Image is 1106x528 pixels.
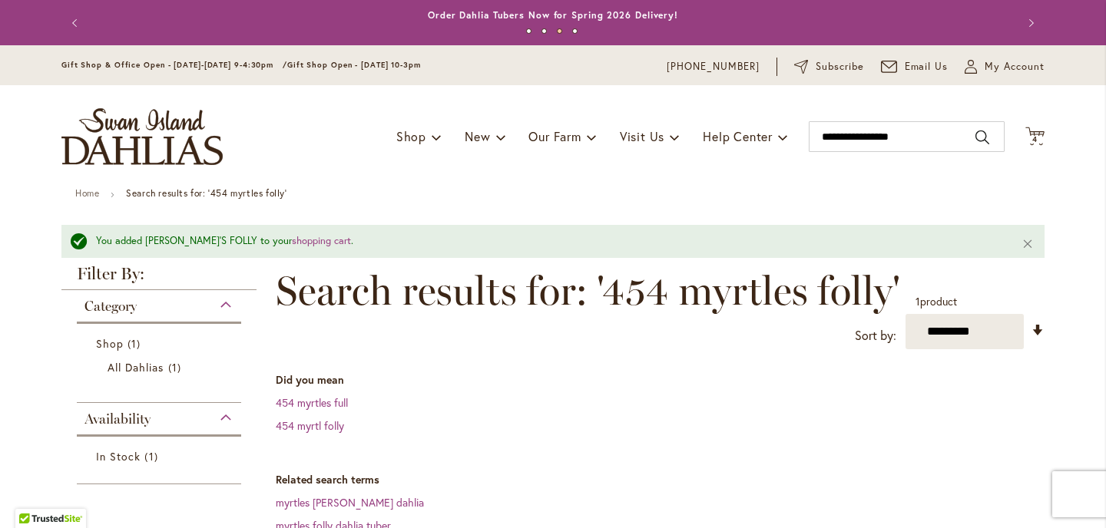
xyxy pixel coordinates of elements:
[667,59,760,74] a: [PHONE_NUMBER]
[61,60,287,70] span: Gift Shop & Office Open - [DATE]-[DATE] 9-4:30pm /
[572,28,578,34] button: 4 of 4
[276,268,900,314] span: Search results for: '454 myrtles folly'
[1032,134,1038,144] span: 4
[108,359,214,375] a: All Dahlias
[276,472,1045,487] dt: Related search terms
[96,449,141,464] span: In Stock
[881,59,949,74] a: Email Us
[428,9,678,21] a: Order Dahlia Tubers Now for Spring 2026 Delivery!
[61,266,257,290] strong: Filter By:
[127,335,144,351] span: 1
[703,128,773,144] span: Help Center
[465,128,490,144] span: New
[794,59,864,74] a: Subscribe
[84,298,137,315] span: Category
[276,418,344,433] a: 454 myrtl folly
[816,59,864,74] span: Subscribe
[61,8,92,38] button: Previous
[1014,8,1045,38] button: Next
[541,28,547,34] button: 2 of 4
[965,59,1045,74] button: My Account
[528,128,581,144] span: Our Farm
[396,128,426,144] span: Shop
[292,234,351,247] a: shopping cart
[916,289,957,314] p: product
[96,234,998,249] div: You added [PERSON_NAME]'S FOLLY to your .
[276,495,424,510] a: myrtles [PERSON_NAME] dahlia
[108,360,164,375] span: All Dahlias
[287,60,421,70] span: Gift Shop Open - [DATE] 10-3pm
[61,108,223,165] a: store logo
[276,372,1045,388] dt: Did you mean
[84,411,151,427] span: Availability
[985,59,1045,74] span: My Account
[12,474,55,516] iframe: Launch Accessibility Center
[557,28,562,34] button: 3 of 4
[144,448,161,464] span: 1
[75,187,99,199] a: Home
[276,395,348,410] a: 454 myrtles full
[1025,127,1045,147] button: 4
[916,294,920,309] span: 1
[168,359,185,375] span: 1
[855,322,896,350] label: Sort by:
[526,28,531,34] button: 1 of 4
[96,336,124,351] span: Shop
[96,335,226,351] a: Shop
[96,448,226,464] a: In Stock 1
[905,59,949,74] span: Email Us
[620,128,664,144] span: Visit Us
[126,187,286,199] strong: Search results for: '454 myrtles folly'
